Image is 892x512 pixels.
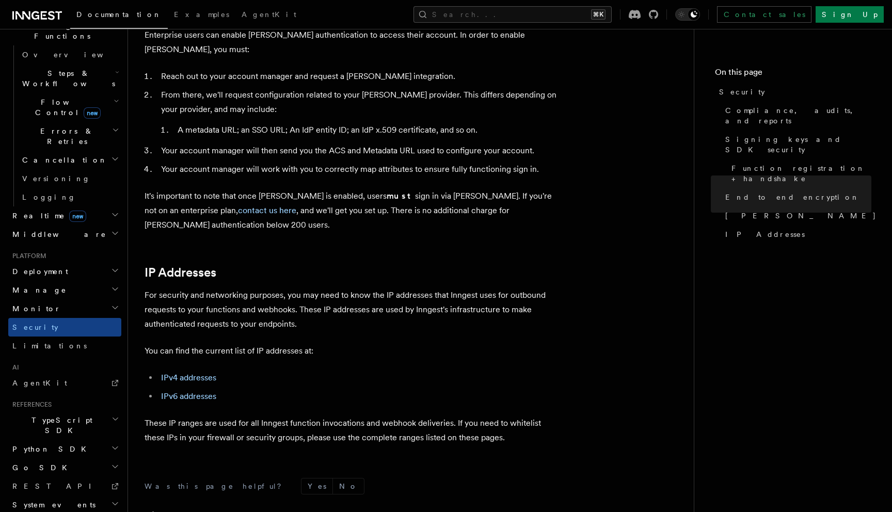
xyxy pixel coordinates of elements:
[8,229,106,239] span: Middleware
[12,342,87,350] span: Limitations
[8,252,46,260] span: Platform
[8,266,68,277] span: Deployment
[174,123,557,137] li: A metadata URL; an SSO URL; An IdP entity ID; an IdP x.509 certificate, and so on.
[22,174,90,183] span: Versioning
[8,440,121,458] button: Python SDK
[242,10,296,19] span: AgentKit
[8,462,73,473] span: Go SDK
[8,206,121,225] button: Realtimenew
[18,155,107,165] span: Cancellation
[413,6,612,23] button: Search...⌘K
[158,88,557,137] li: From there, we'll request configuration related to your [PERSON_NAME] provider. This differs depe...
[12,379,67,387] span: AgentKit
[145,416,557,445] p: These IP ranges are used for all Inngest function invocations and webhook deliveries. If you need...
[18,126,112,147] span: Errors & Retries
[725,134,871,155] span: Signing keys and SDK security
[18,151,121,169] button: Cancellation
[717,6,811,23] a: Contact sales
[816,6,884,23] a: Sign Up
[18,97,114,118] span: Flow Control
[8,285,67,295] span: Manage
[84,107,101,119] span: new
[158,69,557,84] li: Reach out to your account manager and request a [PERSON_NAME] integration.
[8,411,121,440] button: TypeScript SDK
[721,101,871,130] a: Compliance, audits, and reports
[18,64,121,93] button: Steps & Workflows
[715,66,871,83] h4: On this page
[145,28,557,57] p: Enterprise users can enable [PERSON_NAME] authentication to access their account. In order to ena...
[721,130,871,159] a: Signing keys and SDK security
[8,262,121,281] button: Deployment
[725,105,871,126] span: Compliance, audits, and reports
[18,188,121,206] a: Logging
[8,337,121,355] a: Limitations
[387,191,415,201] strong: must
[18,93,121,122] button: Flow Controlnew
[719,87,765,97] span: Security
[8,401,52,409] span: References
[18,122,121,151] button: Errors & Retries
[69,211,86,222] span: new
[301,478,332,494] button: Yes
[8,21,111,41] span: Inngest Functions
[168,3,235,28] a: Examples
[18,68,115,89] span: Steps & Workflows
[721,188,871,206] a: End to end encryption
[145,481,289,491] p: Was this page helpful?
[725,229,805,239] span: IP Addresses
[76,10,162,19] span: Documentation
[174,10,229,19] span: Examples
[675,8,700,21] button: Toggle dark mode
[8,225,121,244] button: Middleware
[8,211,86,221] span: Realtime
[721,225,871,244] a: IP Addresses
[235,3,302,28] a: AgentKit
[8,363,19,372] span: AI
[727,159,871,188] a: Function registration + handshake
[8,374,121,392] a: AgentKit
[22,51,129,59] span: Overview
[145,189,557,232] p: It's important to note that once [PERSON_NAME] is enabled, users sign in via [PERSON_NAME]. If yo...
[18,45,121,64] a: Overview
[8,281,121,299] button: Manage
[8,477,121,495] a: REST API
[8,444,92,454] span: Python SDK
[145,288,557,331] p: For security and networking purposes, you may need to know the IP addresses that Inngest uses for...
[725,211,877,221] span: [PERSON_NAME]
[715,83,871,101] a: Security
[8,299,121,318] button: Monitor
[18,169,121,188] a: Versioning
[8,17,121,45] button: Inngest Functions
[333,478,364,494] button: No
[8,415,111,436] span: TypeScript SDK
[158,143,557,158] li: Your account manager will then send you the ACS and Metadata URL used to configure your account.
[12,482,100,490] span: REST API
[145,344,557,358] p: You can find the current list of IP addresses at:
[158,162,557,177] li: Your account manager will work with you to correctly map attributes to ensure fully functioning s...
[721,206,871,225] a: [PERSON_NAME]
[161,391,216,401] a: IPv6 addresses
[70,3,168,29] a: Documentation
[8,318,121,337] a: Security
[238,205,296,215] a: contact us here
[161,373,216,382] a: IPv4 addresses
[8,500,95,510] span: System events
[591,9,606,20] kbd: ⌘K
[731,163,871,184] span: Function registration + handshake
[145,265,216,280] a: IP Addresses
[8,458,121,477] button: Go SDK
[12,323,58,331] span: Security
[22,193,76,201] span: Logging
[8,303,61,314] span: Monitor
[725,192,859,202] span: End to end encryption
[8,45,121,206] div: Inngest Functions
